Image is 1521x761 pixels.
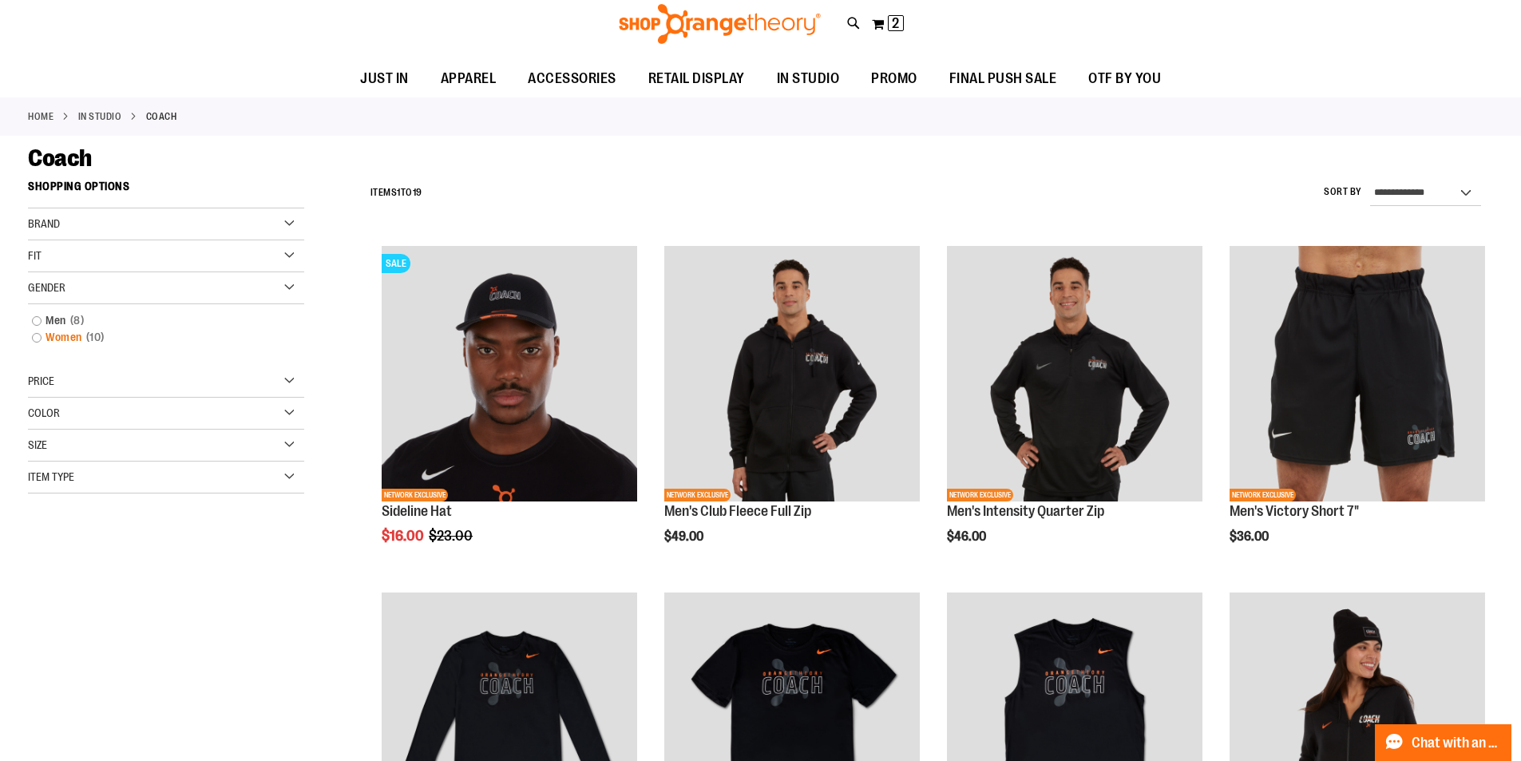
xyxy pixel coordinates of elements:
span: 1 [397,187,401,198]
span: SALE [382,254,410,273]
h2: Items to [370,180,422,205]
label: Sort By [1324,185,1362,199]
a: Sideline Hat primary imageSALENETWORK EXCLUSIVE [382,246,637,504]
a: Sideline Hat [382,503,452,519]
span: JUST IN [360,61,409,97]
span: Price [28,375,54,387]
strong: Coach [146,109,177,124]
div: product [656,238,928,585]
span: FINAL PUSH SALE [949,61,1057,97]
a: Home [28,109,53,124]
div: product [1222,238,1493,585]
span: 10 [82,329,109,346]
span: 8 [66,312,89,329]
span: APPAREL [441,61,497,97]
span: $16.00 [382,528,426,544]
strong: Shopping Options [28,172,304,208]
a: Men8 [24,312,289,329]
a: Men's Victory Short 7" [1230,503,1359,519]
span: $36.00 [1230,529,1271,544]
span: Chat with an Expert [1412,735,1502,751]
span: NETWORK EXCLUSIVE [382,489,448,501]
span: Brand [28,217,60,230]
div: product [939,238,1210,585]
span: Gender [28,281,65,294]
span: Color [28,406,60,419]
a: Women10 [24,329,289,346]
img: OTF Mens Coach FA23 Intensity Quarter Zip - Black primary image [947,246,1202,501]
a: OTF Mens Coach FA23 Club Fleece Full Zip - Black primary imageNETWORK EXCLUSIVE [664,246,920,504]
span: ACCESSORIES [528,61,616,97]
span: IN STUDIO [777,61,840,97]
span: PROMO [871,61,917,97]
span: $46.00 [947,529,988,544]
a: IN STUDIO [78,109,122,124]
img: Sideline Hat primary image [382,246,637,501]
a: Men's Intensity Quarter Zip [947,503,1104,519]
span: RETAIL DISPLAY [648,61,745,97]
span: Size [28,438,47,451]
span: $49.00 [664,529,706,544]
span: 19 [413,187,422,198]
a: Men's Club Fleece Full Zip [664,503,811,519]
div: product [374,238,645,585]
a: OTF Mens Coach FA23 Intensity Quarter Zip - Black primary imageNETWORK EXCLUSIVE [947,246,1202,504]
a: OTF Mens Coach FA23 Victory Short - Black primary imageNETWORK EXCLUSIVE [1230,246,1485,504]
span: Fit [28,249,42,262]
span: NETWORK EXCLUSIVE [947,489,1013,501]
span: $23.00 [429,528,475,544]
span: 2 [892,15,899,31]
span: Coach [28,145,92,172]
span: NETWORK EXCLUSIVE [1230,489,1296,501]
img: Shop Orangetheory [616,4,823,44]
button: Chat with an Expert [1375,724,1512,761]
img: OTF Mens Coach FA23 Club Fleece Full Zip - Black primary image [664,246,920,501]
span: Item Type [28,470,74,483]
img: OTF Mens Coach FA23 Victory Short - Black primary image [1230,246,1485,501]
span: OTF BY YOU [1088,61,1161,97]
span: NETWORK EXCLUSIVE [664,489,731,501]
